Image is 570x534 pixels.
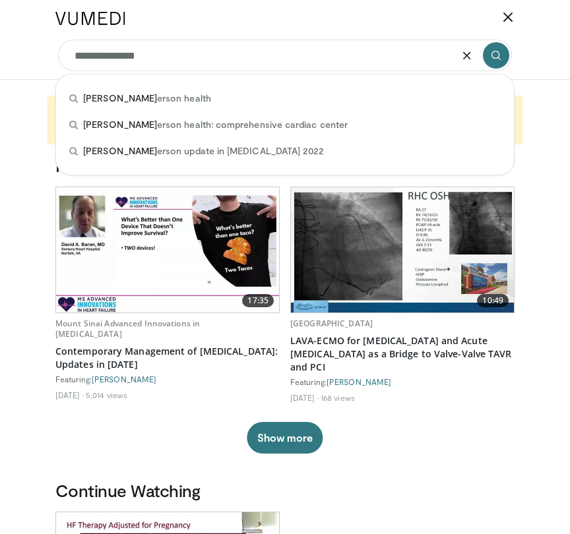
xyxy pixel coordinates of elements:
span: [PERSON_NAME] [83,119,157,130]
img: df55f059-d842-45fe-860a-7f3e0b094e1d.620x360_q85_upscale.jpg [56,187,279,312]
div: Featuring: [55,374,280,384]
a: 17:35 [56,187,279,312]
a: 10:49 [291,187,514,312]
button: Show more [247,422,323,454]
h3: Continue Watching [55,480,515,501]
input: Search topics, interventions [58,40,512,71]
a: Mount Sinai Advanced Innovations in [MEDICAL_DATA] [55,318,200,340]
a: [GEOGRAPHIC_DATA] [290,318,373,329]
span: 17:35 [242,294,274,307]
h3: Recommended for You [55,155,515,176]
span: erson update in [MEDICAL_DATA] 2022 [83,144,324,158]
a: Contemporary Management of [MEDICAL_DATA]: Updates in [DATE] [55,345,280,371]
div: Featuring: [290,376,515,387]
img: bfe982c0-9e0d-464e-928c-882aa48aa4fd.620x360_q85_upscale.jpg [291,187,514,312]
li: 5,014 views [86,390,127,400]
span: erson health [83,92,211,105]
li: [DATE] [290,392,319,403]
li: [DATE] [55,390,84,400]
a: [PERSON_NAME] [327,377,391,386]
span: [PERSON_NAME] [83,92,157,104]
span: erson health: comprehensive cardiac center [83,118,348,131]
li: 168 views [321,392,355,403]
span: [PERSON_NAME] [83,145,157,156]
div: You have 2 days left to update your information and complete your registration. [47,96,522,144]
img: VuMedi Logo [55,12,125,25]
span: 10:49 [477,294,509,307]
a: [PERSON_NAME] [92,374,156,384]
a: LAVA-ECMO for [MEDICAL_DATA] and Acute [MEDICAL_DATA] as a Bridge to Valve-Valve TAVR and PCI [290,334,515,374]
